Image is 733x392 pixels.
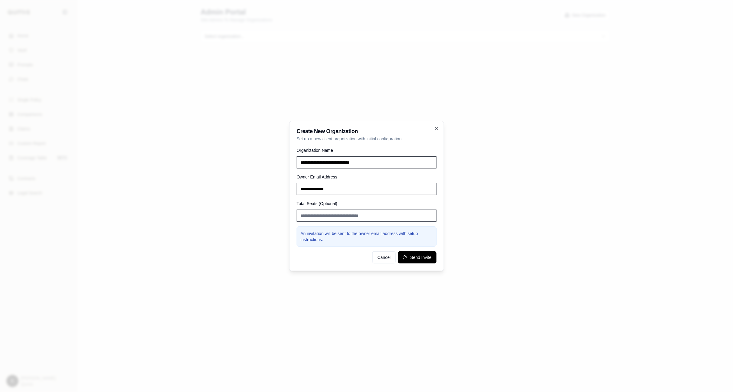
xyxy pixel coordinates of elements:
label: Total Seats (Optional) [297,201,338,206]
p: An invitation will be sent to the owner email address with setup instructions. [301,230,433,243]
p: Set up a new client organization with initial configuration [297,136,437,142]
button: Cancel [372,251,396,263]
label: Organization Name [297,148,333,153]
h2: Create New Organization [297,129,437,134]
button: Send Invite [398,251,436,263]
label: Owner Email Address [297,175,338,179]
